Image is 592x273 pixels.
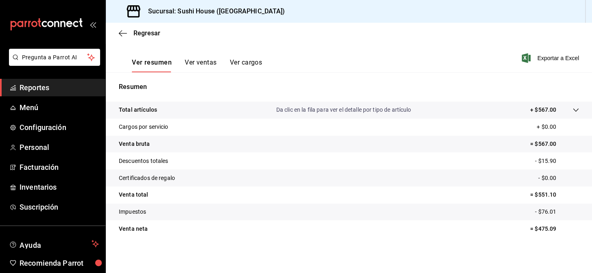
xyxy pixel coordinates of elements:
button: Pregunta a Parrot AI [9,49,100,66]
span: Personal [20,142,99,153]
span: Inventarios [20,182,99,193]
button: open_drawer_menu [90,21,96,28]
span: Regresar [133,29,160,37]
p: + $567.00 [530,106,556,114]
button: Ver ventas [185,58,217,72]
a: Pregunta a Parrot AI [6,59,100,67]
p: = $475.09 [530,225,579,233]
p: Resumen [119,82,579,92]
p: Descuentos totales [119,157,168,165]
h3: Sucursal: Sushi House ([GEOGRAPHIC_DATA]) [142,6,285,16]
span: Reportes [20,82,99,93]
button: Ver cargos [230,58,262,72]
p: Certificados de regalo [119,174,175,182]
p: Cargos por servicio [119,123,168,131]
p: - $15.90 [535,157,579,165]
span: Ayuda [20,239,88,249]
span: Configuración [20,122,99,133]
span: Menú [20,102,99,113]
p: + $0.00 [537,123,579,131]
p: Venta total [119,191,148,199]
p: Venta bruta [119,140,150,148]
p: Total artículos [119,106,157,114]
p: Venta neta [119,225,148,233]
p: Da clic en la fila para ver el detalle por tipo de artículo [276,106,411,114]
p: - $0.00 [538,174,579,182]
p: Impuestos [119,208,146,216]
button: Exportar a Excel [523,53,579,63]
p: = $567.00 [530,140,579,148]
span: Pregunta a Parrot AI [22,53,87,62]
span: Facturación [20,162,99,173]
div: navigation tabs [132,58,262,72]
span: Recomienda Parrot [20,258,99,269]
p: = $551.10 [530,191,579,199]
span: Suscripción [20,201,99,212]
p: - $76.01 [535,208,579,216]
button: Ver resumen [132,58,172,72]
button: Regresar [119,29,160,37]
